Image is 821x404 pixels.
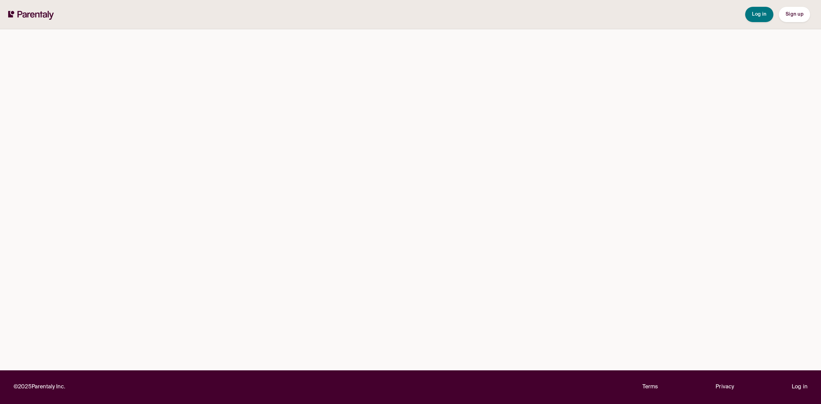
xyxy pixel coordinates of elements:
a: Privacy [716,383,734,392]
a: Log in [792,383,807,392]
p: © 2025 Parentaly Inc. [14,383,65,392]
a: Terms [642,383,658,392]
button: Log in [745,7,773,22]
span: Log in [752,12,767,17]
button: Sign up [779,7,810,22]
span: Sign up [786,12,803,17]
